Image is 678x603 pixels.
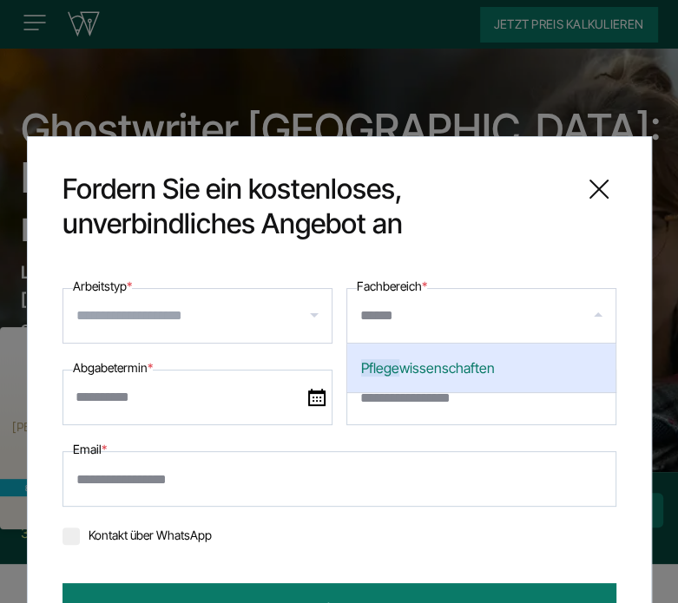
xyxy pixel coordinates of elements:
label: Kontakt über WhatsApp [63,528,212,542]
label: Abgabetermin [73,357,153,378]
input: date [63,370,332,425]
img: date [308,389,326,406]
div: wissenschaften [347,344,615,392]
label: Email [73,439,107,460]
label: Arbeitstyp [73,276,132,297]
label: Fachbereich [357,276,427,297]
span: Pflege [361,359,399,377]
span: Fordern Sie ein kostenloses, unverbindliches Angebot an [63,172,568,241]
